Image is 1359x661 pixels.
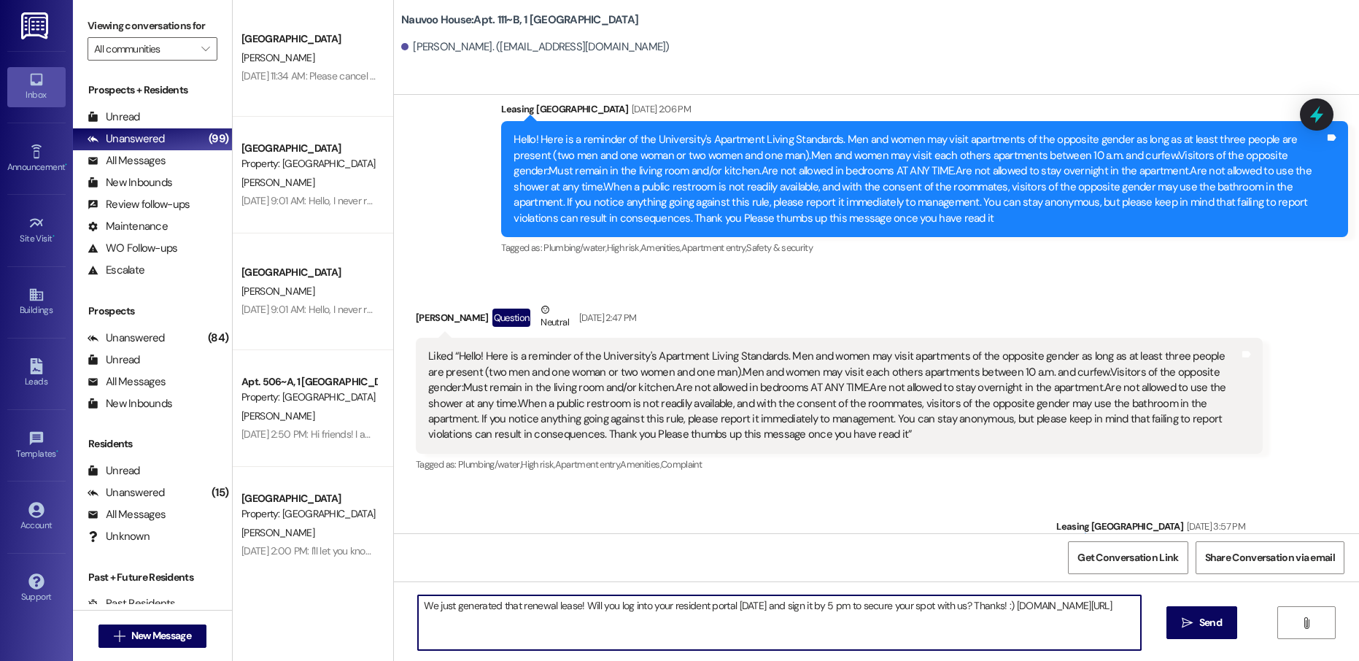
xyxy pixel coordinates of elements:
[607,241,641,254] span: High risk ,
[88,507,166,522] div: All Messages
[401,39,670,55] div: [PERSON_NAME]. ([EMAIL_ADDRESS][DOMAIN_NAME])
[7,282,66,322] a: Buildings
[1205,550,1335,565] span: Share Conversation via email
[1199,615,1222,630] span: Send
[1068,541,1188,574] button: Get Conversation Link
[205,128,232,150] div: (99)
[7,211,66,250] a: Site Visit •
[114,630,125,642] i: 
[492,309,531,327] div: Question
[7,498,66,537] a: Account
[88,131,165,147] div: Unanswered
[241,506,376,522] div: Property: [GEOGRAPHIC_DATA]
[576,310,637,325] div: [DATE] 2:47 PM
[428,349,1239,443] div: Liked “Hello! Here is a reminder of the University's Apartment Living Standards. Men and women ma...
[56,447,58,457] span: •
[241,303,665,316] div: [DATE] 9:01 AM: Hello, I never received my security deposit. Just making sure it is still coming ...
[661,458,702,471] span: Complaint
[88,153,166,169] div: All Messages
[416,302,1263,338] div: [PERSON_NAME]
[514,132,1325,226] div: Hello! Here is a reminder of the University's Apartment Living Standards. Men and women may visit...
[88,463,140,479] div: Unread
[7,67,66,107] a: Inbox
[131,628,191,643] span: New Message
[88,175,172,190] div: New Inbounds
[88,15,217,37] label: Viewing conversations for
[1077,550,1178,565] span: Get Conversation Link
[538,302,571,333] div: Neutral
[88,263,144,278] div: Escalate
[1196,541,1344,574] button: Share Conversation via email
[241,374,376,390] div: Apt. 506~A, 1 [GEOGRAPHIC_DATA]
[241,51,314,64] span: [PERSON_NAME]
[418,595,1140,650] textarea: We just generated that renewal lease! Will you log into your resident portal [DATE] and sign it b...
[73,304,232,319] div: Prospects
[73,436,232,452] div: Residents
[88,330,165,346] div: Unanswered
[53,231,55,241] span: •
[7,426,66,465] a: Templates •
[458,458,521,471] span: Plumbing/water ,
[88,485,165,500] div: Unanswered
[620,458,661,471] span: Amenities ,
[88,529,150,544] div: Unknown
[746,241,813,254] span: Safety & security
[681,241,747,254] span: Apartment entry ,
[241,194,665,207] div: [DATE] 9:01 AM: Hello, I never received my security deposit. Just making sure it is still coming ...
[640,241,681,254] span: Amenities ,
[88,197,190,212] div: Review follow-ups
[241,265,376,280] div: [GEOGRAPHIC_DATA]
[1056,519,1348,539] div: Leasing [GEOGRAPHIC_DATA]
[73,82,232,98] div: Prospects + Residents
[501,101,1348,122] div: Leasing [GEOGRAPHIC_DATA]
[241,526,314,539] span: [PERSON_NAME]
[88,374,166,390] div: All Messages
[88,596,176,611] div: Past Residents
[628,101,691,117] div: [DATE] 2:06 PM
[1301,617,1312,629] i: 
[241,141,376,156] div: [GEOGRAPHIC_DATA]
[241,409,314,422] span: [PERSON_NAME]
[241,544,994,557] div: [DATE] 2:00 PM: I'll let you know about the problem on [DATE] like this email states. At what poi...
[98,625,206,648] button: New Message
[555,458,621,471] span: Apartment entry ,
[241,428,995,441] div: [DATE] 2:50 PM: Hi friends! I am so sorry to have to come back again, but I still haven't seen my...
[241,156,376,171] div: Property: [GEOGRAPHIC_DATA]
[416,454,1263,475] div: Tagged as:
[241,176,314,189] span: [PERSON_NAME]
[241,31,376,47] div: [GEOGRAPHIC_DATA]
[73,570,232,585] div: Past + Future Residents
[88,241,177,256] div: WO Follow-ups
[241,69,622,82] div: [DATE] 11:34 AM: Please cancel my application, I'm moving forward with a different complex
[501,237,1348,258] div: Tagged as:
[201,43,209,55] i: 
[88,109,140,125] div: Unread
[7,569,66,608] a: Support
[208,482,232,504] div: (15)
[7,354,66,393] a: Leads
[88,396,172,411] div: New Inbounds
[241,390,376,405] div: Property: [GEOGRAPHIC_DATA]
[88,352,140,368] div: Unread
[241,285,314,298] span: [PERSON_NAME]
[204,327,232,349] div: (84)
[21,12,51,39] img: ResiDesk Logo
[65,160,67,170] span: •
[521,458,555,471] span: High risk ,
[1182,617,1193,629] i: 
[1166,606,1237,639] button: Send
[543,241,606,254] span: Plumbing/water ,
[241,491,376,506] div: [GEOGRAPHIC_DATA]
[1183,519,1245,534] div: [DATE] 3:57 PM
[94,37,194,61] input: All communities
[401,12,638,28] b: Nauvoo House: Apt. 111~B, 1 [GEOGRAPHIC_DATA]
[88,219,168,234] div: Maintenance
